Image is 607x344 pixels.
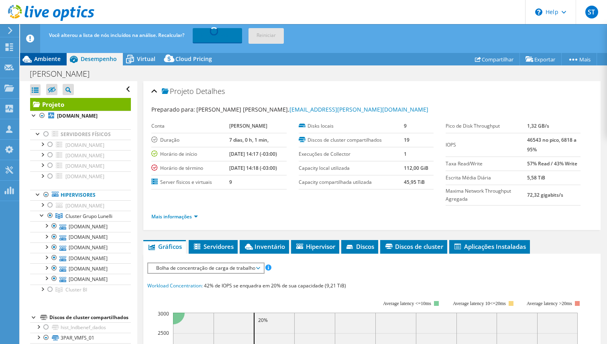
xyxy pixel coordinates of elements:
label: Capacity compartilhada utilizada [299,178,404,186]
b: [DATE] 14:18 (-03:00) [229,165,277,171]
b: [DOMAIN_NAME] [57,112,98,119]
a: [DOMAIN_NAME] [30,274,131,284]
a: Exportar [519,53,562,65]
a: Hipervisores [30,190,131,200]
span: Workload Concentration: [147,282,203,289]
label: IOPS [446,141,527,149]
b: 5,58 TiB [527,174,545,181]
b: 72,32 gigabits/s [527,191,563,198]
a: [DOMAIN_NAME] [30,171,131,182]
b: 7 dias, 0 h, 1 min, [229,136,269,143]
b: 19 [404,136,409,143]
a: [DOMAIN_NAME] [30,221,131,232]
a: Projeto [30,98,131,111]
a: [DOMAIN_NAME] [30,253,131,263]
span: Detalhes [196,86,225,96]
span: Discos [345,242,374,250]
span: [DOMAIN_NAME] [65,173,104,180]
b: 46543 no pico, 6818 a 95% [527,136,576,153]
b: 9 [404,122,407,129]
span: Aplicações Instaladas [453,242,526,250]
tspan: Average latency <=10ms [383,301,431,306]
label: Capacity local utilizada [299,164,404,172]
label: Horário de término [151,164,229,172]
text: 20% [258,317,268,324]
label: Escrita Média Diária [446,174,527,182]
label: Execuções de Collector [299,150,404,158]
span: Cluster BI [65,286,87,293]
a: Mais [561,53,597,65]
span: ST [585,6,598,18]
span: [DOMAIN_NAME] [65,142,104,149]
a: [DOMAIN_NAME] [30,111,131,121]
label: Disks locais [299,122,404,130]
a: Compartilhar [469,53,520,65]
span: Projeto [162,88,194,96]
label: Pico de Disk Throughput [446,122,527,130]
span: [DOMAIN_NAME] [65,163,104,169]
label: Taxa Read/Write [446,160,527,168]
a: Recalculando... [193,28,242,43]
span: Virtual [137,55,155,63]
span: Inventário [244,242,285,250]
span: Cluster Grupo Lunelli [65,213,112,220]
label: Maxima Network Throughput Agregada [446,187,527,203]
tspan: Average latency 10<=20ms [453,301,506,306]
span: [DOMAIN_NAME] [65,152,104,159]
span: Discos de cluster [384,242,443,250]
a: Cluster Grupo Lunelli [30,211,131,221]
b: 45,95 TiB [404,179,425,185]
span: Cloud Pricing [175,55,212,63]
b: 1,32 GB/s [527,122,549,129]
div: Discos de cluster compartilhados [49,313,131,322]
b: [DATE] 14:17 (-03:00) [229,151,277,157]
span: Servidores [193,242,234,250]
span: 42% de IOPS se enquadra em 20% de sua capacidade (9,21 TiB) [204,282,346,289]
span: Desempenho [81,55,117,63]
b: [PERSON_NAME] [229,122,267,129]
a: [DOMAIN_NAME] [30,263,131,274]
label: Duração [151,136,229,144]
text: Average latency >20ms [527,301,572,306]
span: Você alterou a lista de nós incluídos na análise. Recalcular? [49,32,184,39]
text: 3000 [158,310,169,317]
b: 57% Read / 43% Write [527,160,577,167]
h1: [PERSON_NAME] [26,69,102,78]
a: hist_lndbenef_dados [30,322,131,333]
span: [DOMAIN_NAME] [65,202,104,209]
label: Discos de cluster compartilhados [299,136,404,144]
span: Bolha de concentração de carga de trabalho [152,263,259,273]
b: 1 [404,151,407,157]
a: [DOMAIN_NAME] [30,150,131,161]
span: [PERSON_NAME] [PERSON_NAME], [196,106,428,113]
a: [DOMAIN_NAME] [30,242,131,253]
b: 9 [229,179,232,185]
svg: \n [535,8,542,16]
a: [EMAIL_ADDRESS][PERSON_NAME][DOMAIN_NAME] [289,106,428,113]
a: [DOMAIN_NAME] [30,161,131,171]
a: 3PAR_VMFS_01 [30,333,131,343]
label: Conta [151,122,229,130]
a: Mais informações [151,213,198,220]
a: [DOMAIN_NAME] [30,232,131,242]
label: Server físicos e virtuais [151,178,229,186]
b: 112,00 GiB [404,165,428,171]
label: Preparado para: [151,106,195,113]
a: Cluster BI [30,285,131,295]
a: Servidores físicos [30,129,131,140]
span: Ambiente [34,55,61,63]
text: 2500 [158,330,169,336]
span: Gráficos [147,242,182,250]
span: Hipervisor [295,242,335,250]
a: [DOMAIN_NAME] [30,200,131,211]
label: Horário de início [151,150,229,158]
a: [DOMAIN_NAME] [30,140,131,150]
